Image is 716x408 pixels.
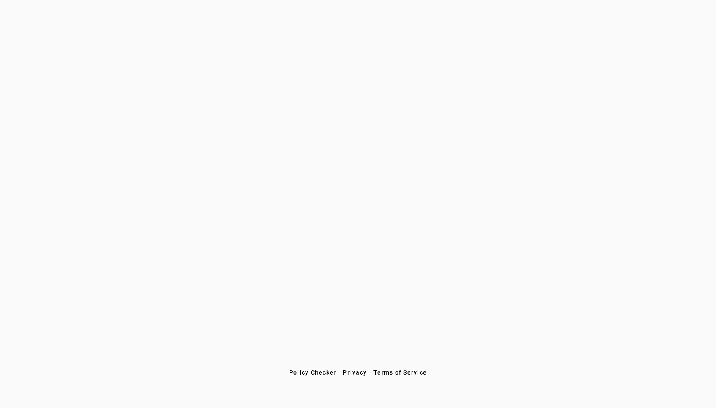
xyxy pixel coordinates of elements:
button: Privacy [340,365,370,380]
span: Policy Checker [289,369,337,376]
span: Terms of Service [373,369,427,376]
button: Terms of Service [370,365,430,380]
button: Policy Checker [286,365,340,380]
span: Privacy [343,369,367,376]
